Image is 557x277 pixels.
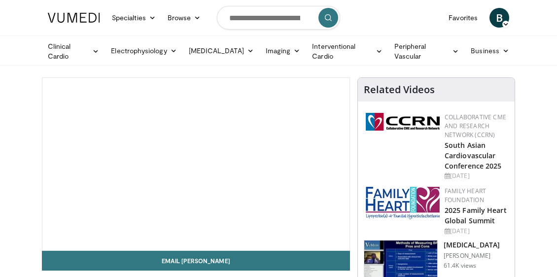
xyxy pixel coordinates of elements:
a: Specialties [106,8,162,28]
a: Family Heart Foundation [445,187,486,204]
div: [DATE] [445,172,507,180]
p: 61.4K views [444,262,476,270]
img: 96363db5-6b1b-407f-974b-715268b29f70.jpeg.150x105_q85_autocrop_double_scale_upscale_version-0.2.jpg [366,187,440,219]
a: Interventional Cardio [306,41,388,61]
h4: Related Videos [364,84,435,96]
a: Imaging [260,41,307,61]
a: Electrophysiology [105,41,182,61]
input: Search topics, interventions [217,6,340,30]
a: Collaborative CME and Research Network (CCRN) [445,113,506,139]
a: Browse [162,8,207,28]
div: [DATE] [445,227,507,236]
a: Clinical Cardio [42,41,105,61]
a: Email [PERSON_NAME] [42,251,350,271]
a: Favorites [443,8,484,28]
p: [PERSON_NAME] [444,252,500,260]
a: South Asian Cardiovascular Conference 2025 [445,140,502,171]
a: [MEDICAL_DATA] [183,41,260,61]
h3: [MEDICAL_DATA] [444,240,500,250]
a: Business [465,41,515,61]
img: VuMedi Logo [48,13,100,23]
a: Peripheral Vascular [388,41,465,61]
img: a04ee3ba-8487-4636-b0fb-5e8d268f3737.png.150x105_q85_autocrop_double_scale_upscale_version-0.2.png [366,113,440,131]
video-js: Video Player [42,78,349,250]
a: B [489,8,509,28]
a: 2025 Family Heart Global Summit [445,206,507,225]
